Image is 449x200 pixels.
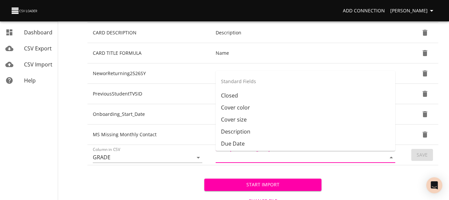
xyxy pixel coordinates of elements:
[24,45,52,52] span: CSV Export
[340,5,388,17] a: Add Connection
[417,65,433,81] button: Delete
[387,153,396,162] button: Close
[210,181,316,189] span: Start Import
[426,177,442,193] div: Open Intercom Messenger
[210,104,403,125] td: Start Date
[216,102,395,114] li: Cover color
[390,7,436,15] span: [PERSON_NAME]
[417,45,433,61] button: Delete
[87,43,210,63] td: CARD TITLE FORMULA
[11,6,39,15] img: CSV Loader
[194,153,203,162] button: Open
[216,114,395,126] li: Cover size
[24,29,52,36] span: Dashboard
[93,148,121,152] label: Column in CSV
[24,61,52,68] span: CSV Import
[417,86,433,102] button: Delete
[216,150,395,162] li: Due Date Complete
[204,179,321,191] button: Start Import
[417,25,433,41] button: Delete
[343,7,385,15] span: Add Connection
[87,63,210,84] td: NeworReturning2526SY
[210,43,403,63] td: Name
[216,138,395,150] li: Due Date
[87,125,210,145] td: MS Missing Monthly Contact
[210,125,403,145] td: Labels (Lookup Field: name)
[216,89,395,102] li: Closed
[210,84,403,104] td: TVS SID
[417,106,433,122] button: Delete
[87,104,210,125] td: Onboarding_Start_Date
[87,23,210,43] td: CARD DESCRIPTION
[216,73,395,89] div: Standard Fields
[216,126,395,138] li: Description
[210,63,403,84] td: Labels (Lookup Field: name)
[24,77,36,84] span: Help
[87,84,210,104] td: PreviousStudentTVSID
[417,127,433,143] button: Delete
[388,5,438,17] button: [PERSON_NAME]
[210,23,403,43] td: Description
